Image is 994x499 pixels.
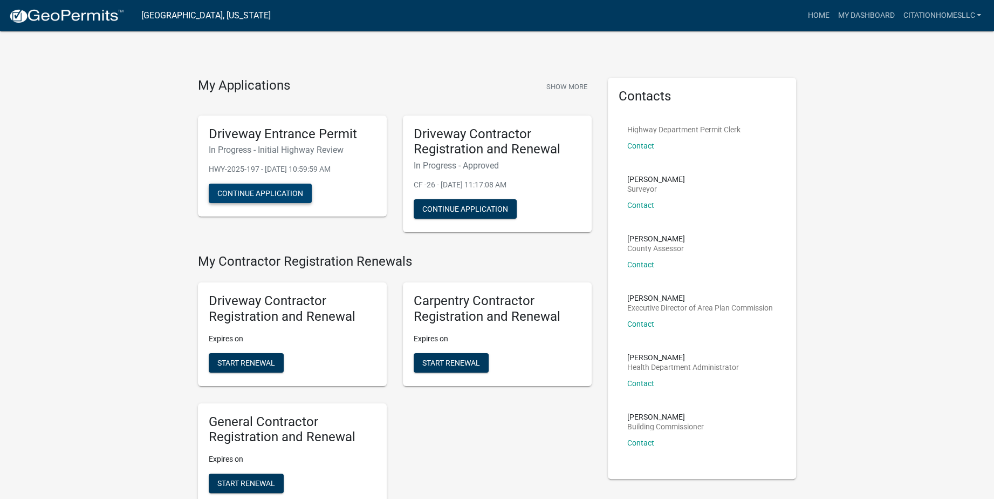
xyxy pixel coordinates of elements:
[627,304,773,312] p: Executive Director of Area Plan Commission
[833,5,899,26] a: My Dashboard
[217,358,275,367] span: Start Renewal
[209,145,376,155] h6: In Progress - Initial Highway Review
[627,235,685,242] p: [PERSON_NAME]
[627,201,654,210] a: Contact
[217,479,275,488] span: Start Renewal
[414,293,581,325] h5: Carpentry Contractor Registration and Renewal
[414,199,517,219] button: Continue Application
[627,294,773,302] p: [PERSON_NAME]
[209,454,376,465] p: Expires on
[198,254,592,269] h4: My Contractor Registration Renewals
[803,5,833,26] a: Home
[627,126,741,133] p: Highway Department Permit Clerk
[627,423,704,430] p: Building Commissioner
[209,293,376,325] h5: Driveway Contractor Registration and Renewal
[627,320,654,328] a: Contact
[414,333,581,345] p: Expires on
[619,89,786,104] h5: Contacts
[542,78,592,96] button: Show More
[209,164,376,175] p: HWY-2025-197 - [DATE] 10:59:59 AM
[627,260,654,269] a: Contact
[627,245,685,252] p: County Assessor
[209,414,376,446] h5: General Contractor Registration and Renewal
[198,78,290,94] h4: My Applications
[899,5,985,26] a: CitationHomesLLC
[209,333,376,345] p: Expires on
[209,184,312,203] button: Continue Application
[627,363,739,371] p: Health Department Administrator
[209,474,284,493] button: Start Renewal
[209,126,376,142] h5: Driveway Entrance Permit
[627,176,685,183] p: [PERSON_NAME]
[627,413,704,421] p: [PERSON_NAME]
[627,141,654,150] a: Contact
[627,439,654,447] a: Contact
[627,354,739,361] p: [PERSON_NAME]
[627,185,685,193] p: Surveyor
[141,6,271,25] a: [GEOGRAPHIC_DATA], [US_STATE]
[414,353,489,373] button: Start Renewal
[414,160,581,171] h6: In Progress - Approved
[414,126,581,158] h5: Driveway Contractor Registration and Renewal
[414,179,581,191] p: CF -26 - [DATE] 11:17:08 AM
[209,353,284,373] button: Start Renewal
[627,379,654,388] a: Contact
[422,358,480,367] span: Start Renewal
